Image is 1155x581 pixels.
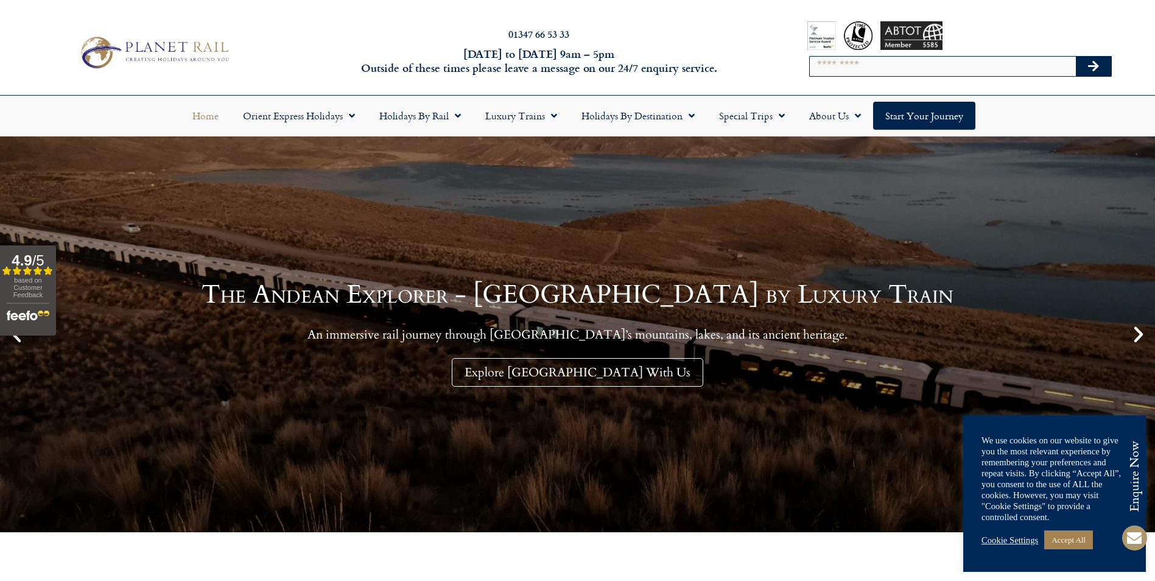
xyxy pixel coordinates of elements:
[231,102,367,130] a: Orient Express Holidays
[1044,530,1093,549] a: Accept All
[6,102,1149,130] nav: Menu
[180,102,231,130] a: Home
[473,102,569,130] a: Luxury Trains
[508,27,569,41] a: 01347 66 53 33
[452,358,703,387] a: Explore [GEOGRAPHIC_DATA] With Us
[1076,57,1111,76] button: Search
[797,102,873,130] a: About Us
[202,282,953,308] h1: The Andean Explorer - [GEOGRAPHIC_DATA] by Luxury Train
[707,102,797,130] a: Special Trips
[981,535,1038,546] a: Cookie Settings
[981,435,1128,523] div: We use cookies on our website to give you the most relevant experience by remembering your prefer...
[311,47,767,76] h6: [DATE] to [DATE] 9am – 5pm Outside of these times please leave a message on our 24/7 enquiry serv...
[367,102,473,130] a: Holidays by Rail
[873,102,975,130] a: Start your Journey
[202,327,953,342] p: An immersive rail journey through [GEOGRAPHIC_DATA]’s mountains, lakes, and its ancient heritage.
[569,102,707,130] a: Holidays by Destination
[1128,324,1149,345] div: Next slide
[74,33,233,72] img: Planet Rail Train Holidays Logo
